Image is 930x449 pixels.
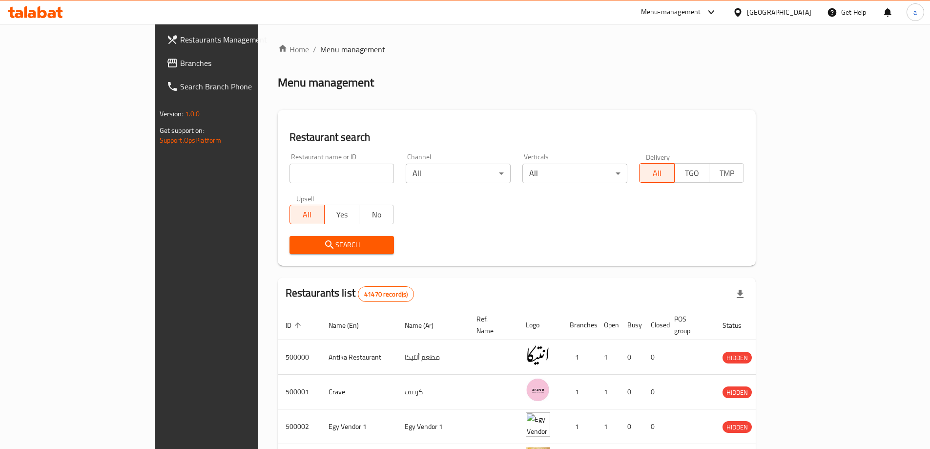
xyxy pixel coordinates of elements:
th: Busy [620,310,643,340]
span: 1.0.0 [185,107,200,120]
img: Egy Vendor 1 [526,412,550,437]
span: HIDDEN [723,422,752,433]
td: 0 [643,375,666,409]
td: 0 [620,375,643,409]
button: All [639,163,674,183]
h2: Restaurants list [286,286,414,302]
label: Upsell [296,195,314,202]
td: 1 [562,409,596,444]
td: 1 [596,340,620,375]
th: Closed [643,310,666,340]
td: 1 [562,375,596,409]
span: HIDDEN [723,352,752,363]
a: Restaurants Management [159,28,310,51]
button: No [359,205,394,224]
span: Search Branch Phone [180,81,302,92]
span: ID [286,320,304,331]
h2: Menu management [278,75,374,90]
span: 41470 record(s) [358,290,413,299]
button: TMP [709,163,744,183]
span: Ref. Name [476,313,506,337]
span: No [363,208,390,222]
td: 1 [596,375,620,409]
div: All [522,164,627,183]
td: 1 [562,340,596,375]
span: Name (En) [329,320,372,331]
span: Search [297,239,387,251]
div: Total records count [358,286,414,302]
span: Get support on: [160,124,205,137]
span: TMP [713,166,740,180]
span: Menu management [320,43,385,55]
div: Export file [728,282,752,306]
span: Branches [180,57,302,69]
div: [GEOGRAPHIC_DATA] [747,7,811,18]
span: Restaurants Management [180,34,302,45]
span: Version: [160,107,184,120]
span: a [913,7,917,18]
div: HIDDEN [723,352,752,363]
td: 0 [620,340,643,375]
div: All [406,164,511,183]
a: Search Branch Phone [159,75,310,98]
label: Delivery [646,153,670,160]
th: Branches [562,310,596,340]
div: HIDDEN [723,386,752,398]
td: 0 [620,409,643,444]
span: TGO [679,166,705,180]
span: Yes [329,208,355,222]
button: Yes [324,205,359,224]
td: 0 [643,409,666,444]
span: POS group [674,313,703,337]
td: 1 [596,409,620,444]
img: Antika Restaurant [526,343,550,367]
input: Search for restaurant name or ID.. [289,164,394,183]
h2: Restaurant search [289,130,744,145]
button: All [289,205,325,224]
td: كرييف [397,375,469,409]
th: Logo [518,310,562,340]
a: Support.OpsPlatform [160,134,222,147]
img: Crave [526,378,550,402]
button: Search [289,236,394,254]
span: Name (Ar) [405,320,446,331]
td: Egy Vendor 1 [321,409,397,444]
td: مطعم أنتيكا [397,340,469,375]
td: Antika Restaurant [321,340,397,375]
li: / [313,43,316,55]
span: All [294,208,321,222]
span: Status [723,320,754,331]
th: Open [596,310,620,340]
td: Egy Vendor 1 [397,409,469,444]
span: HIDDEN [723,387,752,398]
span: All [643,166,670,180]
div: Menu-management [641,6,701,18]
button: TGO [674,163,709,183]
a: Branches [159,51,310,75]
td: Crave [321,375,397,409]
nav: breadcrumb [278,43,756,55]
td: 0 [643,340,666,375]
